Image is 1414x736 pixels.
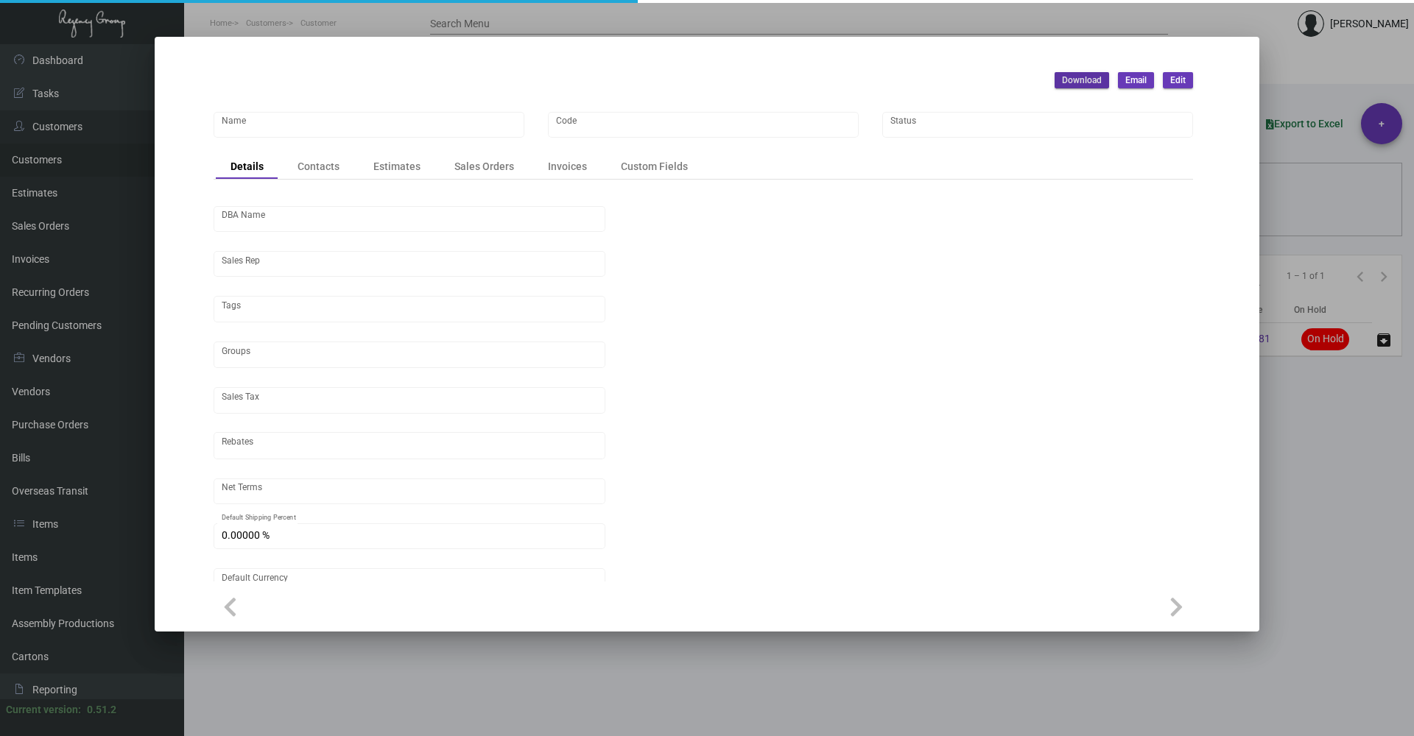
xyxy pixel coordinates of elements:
span: Download [1062,74,1102,87]
div: Current version: [6,702,81,718]
span: Edit [1170,74,1186,87]
button: Download [1055,72,1109,88]
button: Edit [1163,72,1193,88]
span: Email [1125,74,1147,87]
button: Email [1118,72,1154,88]
div: Custom Fields [621,159,688,174]
div: 0.51.2 [87,702,116,718]
div: Details [231,159,264,174]
div: Invoices [548,159,587,174]
div: Contacts [298,159,340,174]
div: Sales Orders [454,159,514,174]
div: Estimates [373,159,421,174]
